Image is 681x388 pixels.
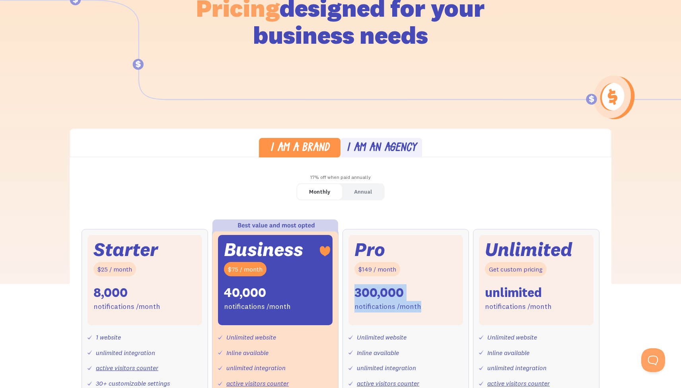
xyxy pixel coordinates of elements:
[96,364,158,372] a: active visitors counter
[354,301,421,312] div: notifications /month
[485,284,542,301] div: unlimited
[354,262,400,277] div: $149 / month
[270,143,329,154] div: I am a brand
[96,332,121,343] div: 1 website
[226,332,276,343] div: Unlimited website
[226,362,286,374] div: unlimited integration
[641,348,665,372] iframe: Toggle Customer Support
[357,347,399,359] div: Inline available
[487,332,537,343] div: Unlimited website
[485,262,547,277] div: Get custom pricing
[224,262,267,277] div: $75 / month
[485,301,552,312] div: notifications /month
[357,379,419,387] a: active visitors counter
[224,301,291,312] div: notifications /month
[357,332,407,343] div: Unlimited website
[93,284,128,301] div: 8,000
[226,347,269,359] div: Inline available
[93,262,136,277] div: $25 / month
[354,284,404,301] div: 300,000
[346,143,416,154] div: I am an agency
[487,347,529,359] div: Inline available
[309,186,330,198] div: Monthly
[96,347,155,359] div: unlimited integration
[354,241,385,258] div: Pro
[226,379,289,387] a: active visitors counter
[354,186,372,198] div: Annual
[357,362,416,374] div: unlimited integration
[487,362,547,374] div: unlimited integration
[487,379,550,387] a: active visitors counter
[93,301,160,312] div: notifications /month
[224,284,266,301] div: 40,000
[93,241,158,258] div: Starter
[485,241,572,258] div: Unlimited
[224,241,303,258] div: Business
[70,172,611,183] div: 17% off when paid annually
